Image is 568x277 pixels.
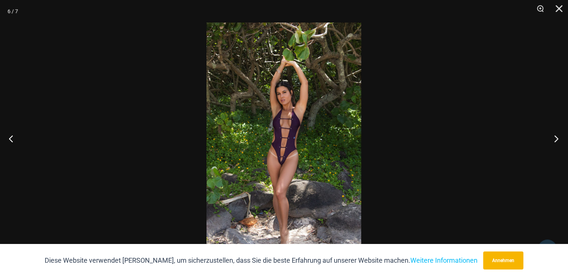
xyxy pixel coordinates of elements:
[206,23,361,254] img: Link Pflaume 8650 Einteiler 01
[410,256,478,264] a: Weitere Informationen
[540,120,568,157] button: Nächster
[45,255,478,266] p: Diese Website verwendet [PERSON_NAME], um sicherzustellen, dass Sie die beste Erfahrung auf unser...
[8,6,18,17] div: 6 / 7
[483,251,523,269] button: Annehmen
